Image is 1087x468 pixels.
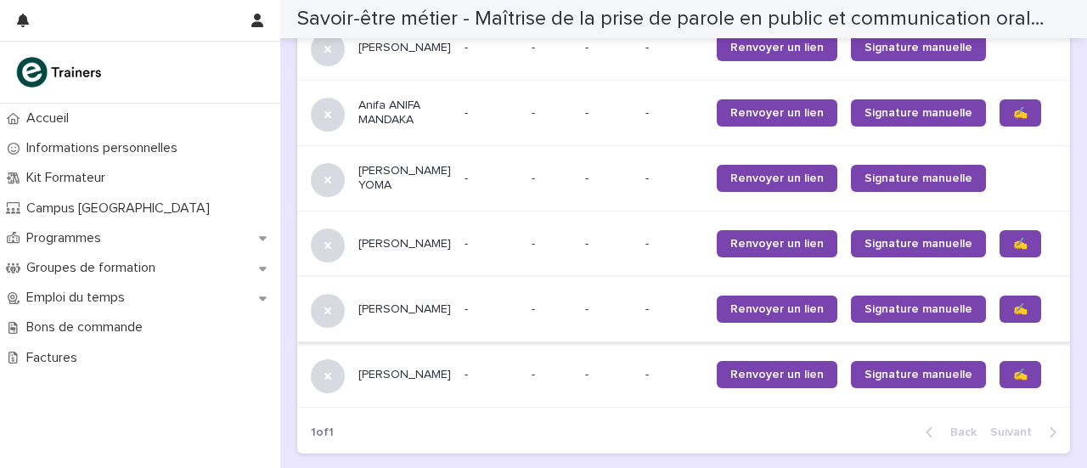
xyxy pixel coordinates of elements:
p: Kit Formateur [20,170,119,186]
p: - [465,302,518,317]
p: - [585,368,632,382]
p: Programmes [20,230,115,246]
a: Renvoyer un lien [717,99,837,127]
span: Renvoyer un lien [730,238,824,250]
p: - [532,103,538,121]
p: Accueil [20,110,82,127]
a: ✍️ [1000,361,1041,388]
p: - [645,302,703,317]
p: - [532,37,538,55]
p: - [465,237,518,251]
p: - [645,172,703,186]
a: Renvoyer un lien [717,296,837,323]
p: Informations personnelles [20,140,191,156]
p: - [532,234,538,251]
p: - [645,41,703,55]
p: Groupes de formation [20,260,169,276]
button: Back [912,425,983,440]
p: - [465,41,518,55]
a: Signature manuelle [851,165,986,192]
p: - [532,168,538,186]
img: K0CqGN7SDeD6s4JG8KQk [14,55,107,89]
p: 1 of 1 [297,412,347,454]
p: - [465,368,518,382]
span: ✍️ [1013,303,1028,315]
p: Factures [20,350,91,366]
span: Back [940,426,977,438]
span: ✍️ [1013,238,1028,250]
span: Renvoyer un lien [730,42,824,54]
a: Signature manuelle [851,361,986,388]
span: Signature manuelle [865,369,972,381]
p: [PERSON_NAME] YOMA [358,164,451,193]
button: Next [983,425,1070,440]
p: [PERSON_NAME] [358,302,451,317]
span: ✍️ [1013,369,1028,381]
p: - [585,106,632,121]
p: - [645,368,703,382]
a: ✍️ [1000,99,1041,127]
span: Signature manuelle [865,107,972,119]
p: - [532,364,538,382]
p: Emploi du temps [20,290,138,306]
a: Signature manuelle [851,99,986,127]
p: Anifa ANIFA MANDAKA [358,99,451,127]
a: Signature manuelle [851,230,986,257]
span: Renvoyer un lien [730,107,824,119]
p: - [532,299,538,317]
span: Signature manuelle [865,172,972,184]
span: Renvoyer un lien [730,172,824,184]
p: - [465,106,518,121]
p: - [585,41,632,55]
p: Campus [GEOGRAPHIC_DATA] [20,200,223,217]
a: Signature manuelle [851,296,986,323]
span: Signature manuelle [865,42,972,54]
span: Renvoyer un lien [730,369,824,381]
p: - [465,172,518,186]
p: - [585,237,632,251]
h2: Savoir-être métier - Maîtrise de la prise de parole en public et communication orale professionnelle [297,7,1050,31]
span: Signature manuelle [865,303,972,315]
span: Next [990,426,1042,438]
span: ✍️ [1013,107,1028,119]
a: Renvoyer un lien [717,230,837,257]
p: [PERSON_NAME] [358,237,451,251]
p: - [645,237,703,251]
span: Renvoyer un lien [730,303,824,315]
p: Bons de commande [20,319,156,335]
p: - [645,106,703,121]
p: [PERSON_NAME] [358,41,451,55]
a: ✍️ [1000,230,1041,257]
span: Signature manuelle [865,238,972,250]
p: [PERSON_NAME] [358,368,451,382]
p: - [585,172,632,186]
p: - [585,302,632,317]
a: Renvoyer un lien [717,361,837,388]
a: ✍️ [1000,296,1041,323]
a: Renvoyer un lien [717,34,837,61]
a: Signature manuelle [851,34,986,61]
a: Renvoyer un lien [717,165,837,192]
